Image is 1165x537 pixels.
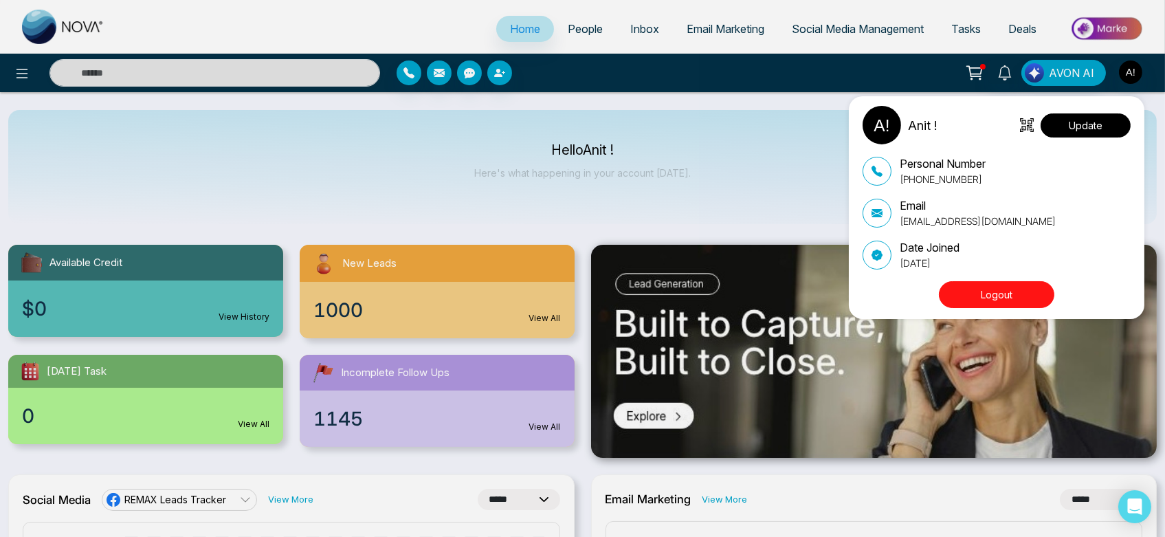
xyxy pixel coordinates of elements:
[1118,490,1151,523] div: Open Intercom Messenger
[900,256,959,270] p: [DATE]
[1041,113,1131,138] button: Update
[939,281,1054,308] button: Logout
[908,116,937,135] p: Anit !
[900,214,1056,228] p: [EMAIL_ADDRESS][DOMAIN_NAME]
[900,239,959,256] p: Date Joined
[900,197,1056,214] p: Email
[900,172,986,186] p: [PHONE_NUMBER]
[900,155,986,172] p: Personal Number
